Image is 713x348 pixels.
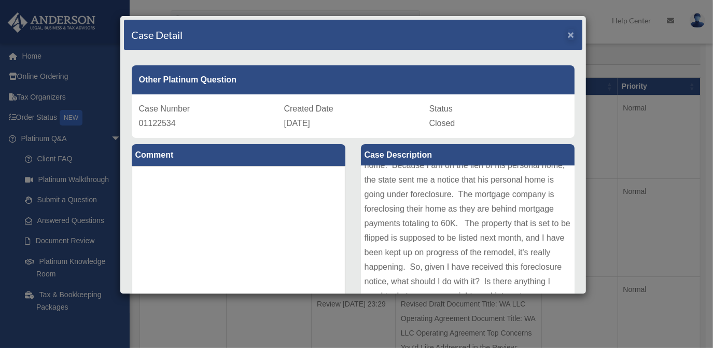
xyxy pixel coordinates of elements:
div: Other Platinum Question [132,65,575,94]
button: Close [568,29,575,40]
span: Case Number [139,104,190,113]
span: [DATE] [284,119,310,128]
h4: Case Detail [132,27,183,42]
div: Hi, I am real estate investor, and I was a private money lender on a deal, where I placed liens o... [361,166,575,322]
span: Created Date [284,104,333,113]
label: Comment [132,144,345,166]
span: 01122534 [139,119,176,128]
label: Case Description [361,144,575,166]
span: Closed [429,119,455,128]
span: Status [429,104,453,113]
span: × [568,29,575,40]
